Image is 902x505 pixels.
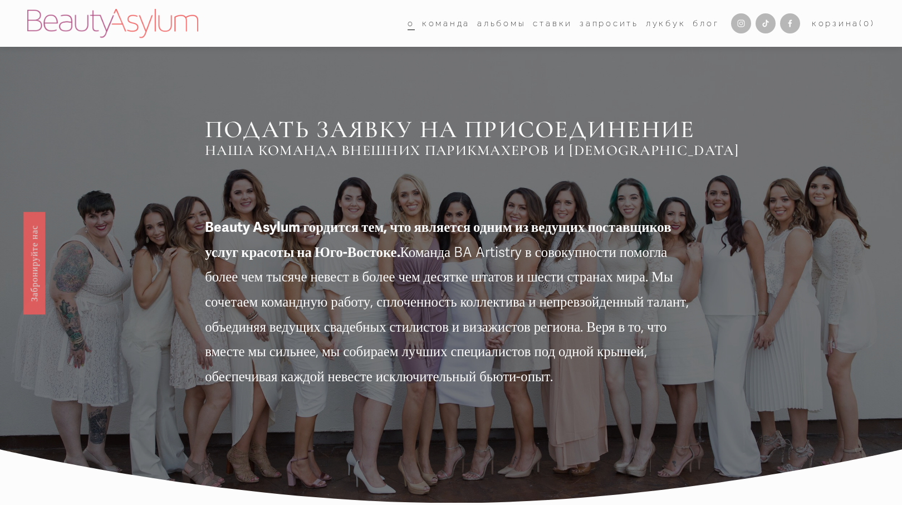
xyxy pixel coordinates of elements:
font: Корзина [812,18,859,28]
font: Блог [693,18,719,28]
a: Лукбук [646,15,686,32]
font: о [408,18,415,28]
a: альбомы [477,15,526,32]
img: Салон красоты | Свадебные прически и макияж в Шарлотте и Атланте [27,9,198,38]
font: НАША КОМАНДА ВНЕШНИХ ПАРИКМАХЕРОВ И [DEMOGRAPHIC_DATA] [205,142,739,159]
font: Запросить [580,18,639,28]
font: Лукбук [646,18,686,28]
font: 0 [864,18,871,28]
font: Забронируйте нас [30,225,39,302]
a: Ставки [533,15,572,32]
font: ( [859,18,864,28]
font: ПОДАТЬ ЗАЯВКУ НА ПРИСОЕДИНЕНИЕ [205,115,695,144]
font: Команда BA Artistry в совокупности помогла более чем тысяче невест в более чем десятке штатов и ш... [205,244,692,385]
font: Beauty Asylum гордится тем, что является одним из ведущих поставщиков услуг красоты на Юго-Востоке. [205,218,674,261]
font: альбомы [477,18,526,28]
a: ТикТок [756,13,776,33]
a: Фейсбук [780,13,800,33]
a: раскрывающийся список папок [422,15,470,32]
a: Блог [693,15,719,32]
font: Ставки [533,18,572,28]
a: Забронируйте нас [23,212,45,315]
font: ) [871,18,875,28]
font: команда [422,18,470,28]
a: раскрывающийся список папок [408,15,415,32]
a: Инстаграм [731,13,751,33]
a: 0 товаров в корзине [812,16,875,31]
a: Запросить [580,15,639,32]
